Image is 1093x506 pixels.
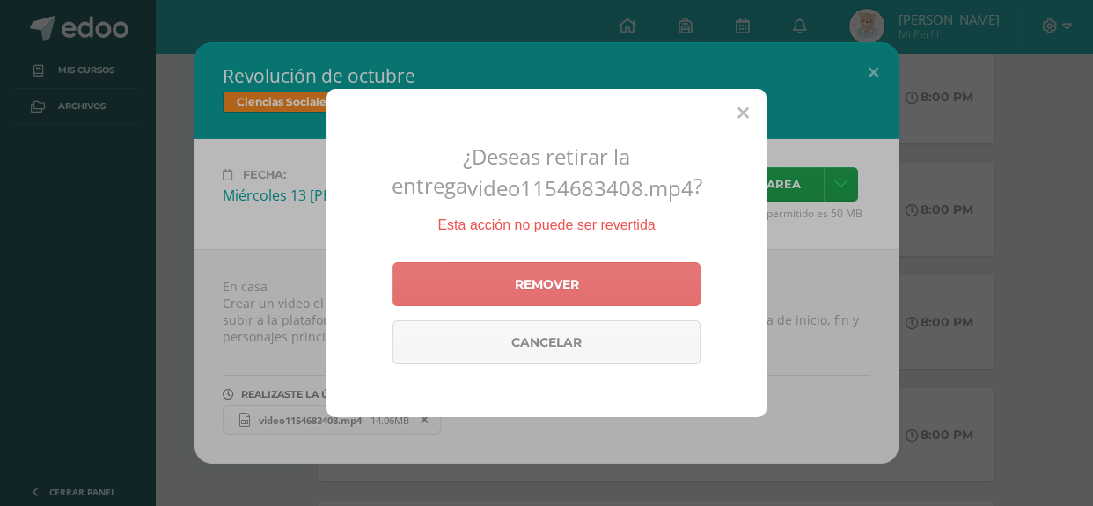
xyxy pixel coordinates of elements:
[392,262,701,306] a: Remover
[737,102,749,123] span: Close (Esc)
[392,320,701,364] a: Cancelar
[467,173,693,202] span: video1154683408.mp4
[437,217,655,232] span: Esta acción no puede ser revertida
[348,142,745,202] h2: ¿Deseas retirar la entrega ?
